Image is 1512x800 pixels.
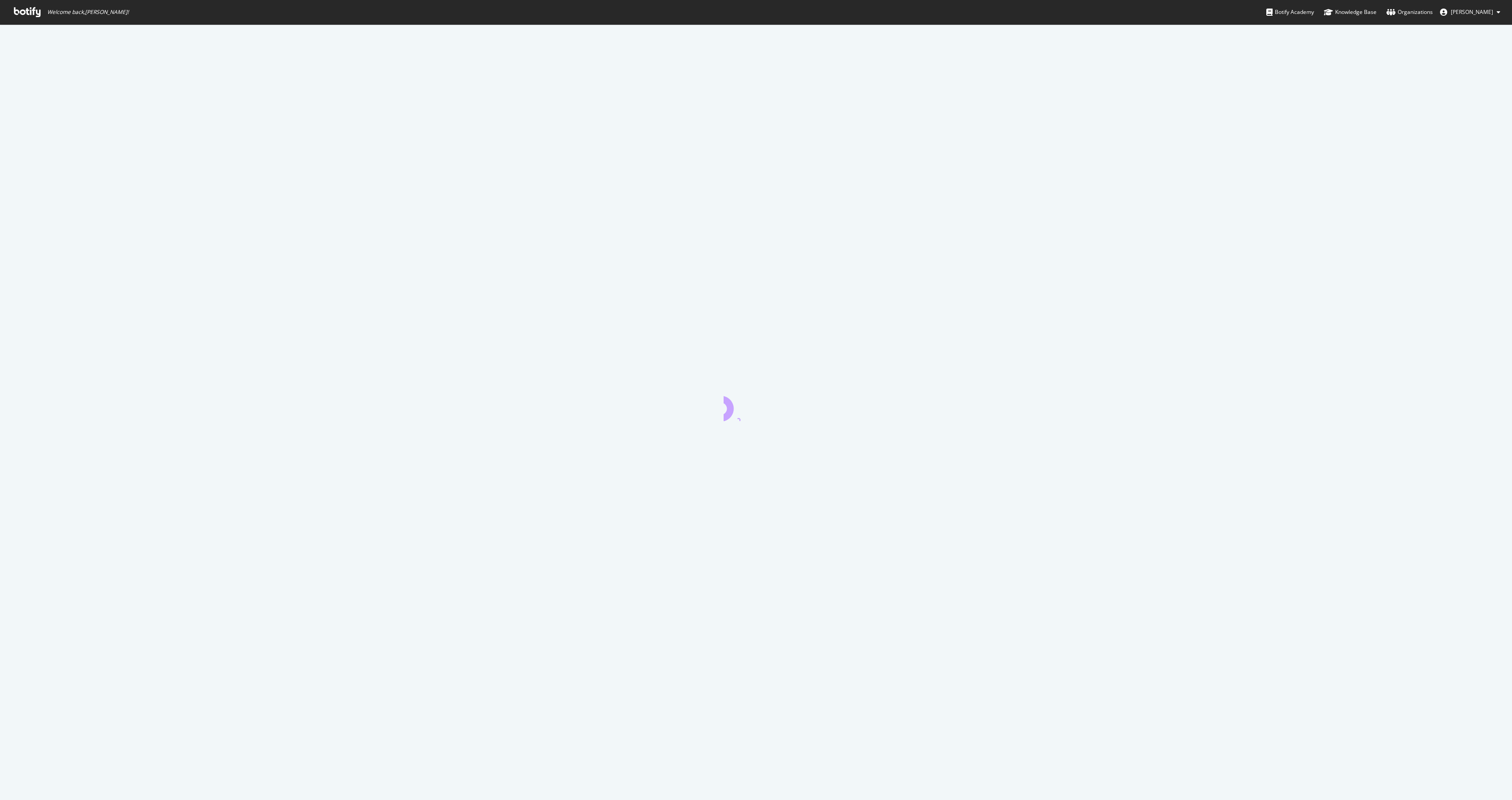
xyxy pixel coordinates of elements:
[47,9,129,16] span: Welcome back, [PERSON_NAME] !
[1266,8,1314,17] div: Botify Academy
[1324,8,1377,17] div: Knowledge Base
[1451,8,1493,16] span: Mael Montarou
[1386,8,1433,17] div: Organizations
[1433,5,1507,19] button: [PERSON_NAME]
[724,389,788,421] div: animation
